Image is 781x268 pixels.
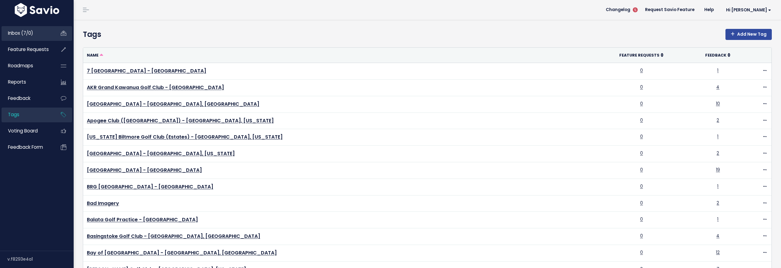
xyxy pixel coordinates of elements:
[717,200,719,206] a: 2
[717,133,718,140] a: 1
[716,167,720,173] a: 19
[640,67,643,73] a: 0
[619,52,663,58] a: Feature Requests
[8,144,43,150] span: Feedback form
[87,52,103,58] a: Name
[705,52,730,58] a: Feedback
[8,95,30,101] span: Feedback
[717,117,719,123] a: 2
[717,216,718,222] a: 1
[640,216,643,222] a: 0
[640,233,643,239] a: 0
[640,249,643,255] a: 0
[705,53,726,58] span: Feedback
[716,84,719,90] a: 4
[2,108,51,122] a: Tags
[87,233,260,240] a: Basingstoke Golf Club - [GEOGRAPHIC_DATA], [GEOGRAPHIC_DATA]
[87,167,202,174] a: [GEOGRAPHIC_DATA] - [GEOGRAPHIC_DATA]
[2,91,51,105] a: Feedback
[606,8,630,12] span: Changelog
[8,30,33,36] span: Inbox (7/0)
[87,150,235,157] a: [GEOGRAPHIC_DATA] - [GEOGRAPHIC_DATA], [US_STATE]
[2,140,51,154] a: Feedback form
[2,42,51,57] a: Feature Requests
[725,29,772,40] a: Add New Tag
[716,100,720,107] a: 10
[717,183,718,189] a: 1
[87,200,119,207] a: Bad Imagery
[640,100,643,107] a: 0
[719,5,776,15] a: Hi [PERSON_NAME]
[8,111,19,118] span: Tags
[640,133,643,140] a: 0
[87,216,198,223] a: Balata Golf Practice - [GEOGRAPHIC_DATA]
[699,5,719,14] a: Help
[87,249,277,256] a: Bay of [GEOGRAPHIC_DATA] - [GEOGRAPHIC_DATA], [GEOGRAPHIC_DATA]
[640,167,643,173] a: 0
[87,117,274,124] a: Apogee Club ([GEOGRAPHIC_DATA]) - [GEOGRAPHIC_DATA], [US_STATE]
[7,251,74,267] div: v.f8293e4a1
[640,5,699,14] a: Request Savio Feature
[8,79,26,85] span: Reports
[87,67,206,74] a: 7 [GEOGRAPHIC_DATA] - [GEOGRAPHIC_DATA]
[726,8,771,12] span: Hi [PERSON_NAME]
[2,59,51,73] a: Roadmaps
[83,29,772,40] h4: Tags
[717,150,719,156] a: 2
[640,183,643,189] a: 0
[716,249,720,255] a: 12
[640,200,643,206] a: 0
[640,84,643,90] a: 0
[640,150,643,156] a: 0
[13,3,61,17] img: logo-white.9d6f32f41409.svg
[87,133,283,140] a: [US_STATE] Biltmore Golf Club (Estates) - [GEOGRAPHIC_DATA], [US_STATE]
[87,53,99,58] span: Name
[619,53,659,58] span: Feature Requests
[2,26,51,40] a: Inbox (7/0)
[8,128,38,134] span: Voting Board
[87,84,224,91] a: AKR Grand Kawanua Golf Club - [GEOGRAPHIC_DATA]
[2,75,51,89] a: Reports
[717,67,718,73] a: 1
[640,117,643,123] a: 0
[87,100,259,108] a: [GEOGRAPHIC_DATA] - [GEOGRAPHIC_DATA], [GEOGRAPHIC_DATA]
[8,46,49,53] span: Feature Requests
[8,62,33,69] span: Roadmaps
[2,124,51,138] a: Voting Board
[633,7,638,12] span: 5
[716,233,719,239] a: 4
[87,183,213,190] a: BRG [GEOGRAPHIC_DATA] - [GEOGRAPHIC_DATA]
